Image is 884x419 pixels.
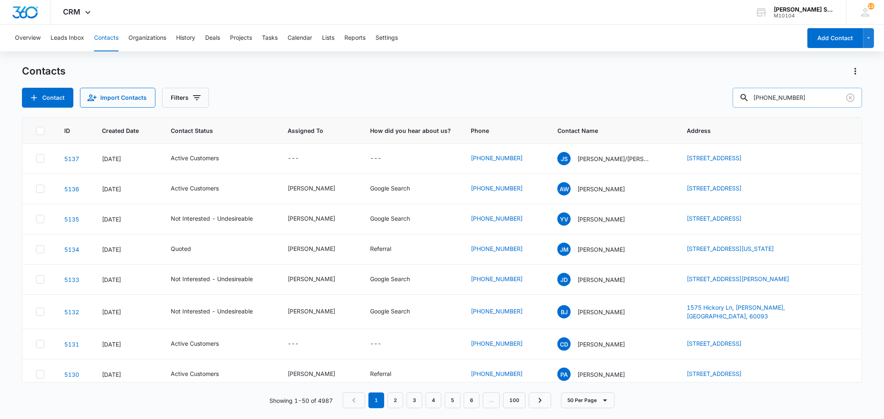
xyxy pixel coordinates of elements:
div: [DATE] [102,340,151,349]
div: notifications count [868,3,874,10]
a: [PHONE_NUMBER] [471,244,523,253]
button: Tasks [262,25,278,51]
a: Page 5 [445,393,460,408]
div: Referral [370,244,391,253]
span: CD [557,337,571,351]
span: CRM [63,7,81,16]
a: [STREET_ADDRESS] [687,370,741,377]
div: [DATE] [102,275,151,284]
div: Phone - (773) 801-6955 - Select to Edit Field [471,214,538,224]
div: [DATE] [102,308,151,316]
button: Settings [375,25,398,51]
a: [STREET_ADDRESS][US_STATE] [687,245,774,252]
div: Quoted [171,244,191,253]
div: Assigned To - Kenneth Florman - Select to Edit Field [288,275,350,284]
a: Page 100 [503,393,526,408]
div: Contact Name - Jason Morey - Select to Edit Field [557,243,640,256]
div: [PERSON_NAME] [288,307,335,315]
div: Phone - (972) 444-9384 - Select to Edit Field [471,339,538,349]
p: [PERSON_NAME] [577,245,625,254]
button: Contacts [94,25,119,51]
a: Navigate to contact details page for Andrea Williamson [64,185,79,193]
div: Contact Status - Active Customers - Select to Edit Field [171,184,234,194]
div: [PERSON_NAME] [288,184,335,193]
span: PA [557,368,571,381]
a: [PHONE_NUMBER] [471,307,523,315]
button: Actions [849,65,862,78]
div: How did you hear about us? - Google Search - Select to Edit Field [370,214,425,224]
div: Active Customers [171,339,219,348]
p: [PERSON_NAME] [577,215,625,224]
input: Search Contacts [733,88,862,108]
a: Navigate to contact details page for Jason Daluga [64,276,79,283]
p: [PERSON_NAME] [577,275,625,284]
div: Phone - (312) 480-5684 - Select to Edit Field [471,307,538,317]
div: [DATE] [102,370,151,379]
div: Assigned To - Kenneth Florman - Select to Edit Field [288,307,350,317]
span: JS [557,152,571,165]
a: [PHONE_NUMBER] [471,275,523,283]
a: Navigate to contact details page for Carol Daniel [64,341,79,348]
span: ID [64,126,70,135]
a: Navigate to contact details page for John/chris Sullivan [64,155,79,162]
div: Address - 1037 N karlov ave, Chicago, Il, 60651 - Select to Edit Field [687,214,756,224]
p: [PERSON_NAME] [577,370,625,379]
div: Contact Status - Active Customers - Select to Edit Field [171,369,234,379]
a: Page 3 [407,393,422,408]
span: How did you hear about us? [370,126,451,135]
div: [DATE] [102,215,151,224]
div: Phone - (630) 822-2650 - Select to Edit Field [471,369,538,379]
div: Assigned To - Brian Johnston - Select to Edit Field [288,369,350,379]
div: Contact Name - John/chris Sullivan - Select to Edit Field [557,152,667,165]
div: Contact Name - Patrick Anyaegbunam - Select to Edit Field [557,368,640,381]
span: Phone [471,126,526,135]
button: Reports [344,25,366,51]
div: Contact Name - Carol Daniel - Select to Edit Field [557,337,640,351]
button: History [176,25,195,51]
div: Phone - (630) 453-9373 - Select to Edit Field [471,244,538,254]
div: Address - 205 Canterbury, Aurora, IL, 60506 - Select to Edit Field [687,154,756,164]
div: How did you hear about us? - Referral - Select to Edit Field [370,369,406,379]
div: Referral [370,369,391,378]
p: [PERSON_NAME] [577,185,625,193]
div: Address - 1901 Buffalo Bend, Lewisville, TX, 75067 - Select to Edit Field [687,184,756,194]
a: [STREET_ADDRESS] [687,154,741,161]
button: Deals [205,25,220,51]
a: 1575 Hickory Ln, [PERSON_NAME], [GEOGRAPHIC_DATA], 60093 [687,304,785,320]
button: Calendar [288,25,312,51]
div: Contact Status - Not Interested - Undesireable - Select to Edit Field [171,275,268,284]
span: BJ [557,305,571,318]
button: Clear [844,91,857,104]
div: Contact Status - Quoted - Select to Edit Field [171,244,206,254]
div: Phone - (469) 534-9434 - Select to Edit Field [471,184,538,194]
em: 1 [368,393,384,408]
div: [PERSON_NAME] [288,275,335,283]
button: Overview [15,25,41,51]
div: Address - 6 S George St, Mount Prospect, IL, 60056 - Select to Edit Field [687,275,804,284]
div: Assigned To - Kenneth Florman - Select to Edit Field [288,214,350,224]
a: Page 4 [426,393,441,408]
button: Organizations [128,25,166,51]
div: Phone - (630) 606-1686 - Select to Edit Field [471,154,538,164]
span: AW [557,182,571,195]
div: account name [774,6,834,13]
div: [DATE] [102,245,151,254]
p: Showing 1-50 of 4987 [269,396,333,405]
div: [PERSON_NAME] [288,214,335,223]
a: Next Page [529,393,551,408]
span: JD [557,273,571,286]
span: Created Date [102,126,139,135]
a: Navigate to contact details page for Jason Morey [64,246,79,253]
p: [PERSON_NAME]/[PERSON_NAME] [577,154,652,163]
div: --- [288,154,299,164]
div: Assigned To - Jim McDevitt - Select to Edit Field [288,184,350,194]
div: Assigned To - Brian Johnston - Select to Edit Field [288,244,350,254]
a: Page 2 [388,393,403,408]
div: Not Interested - Undesireable [171,307,253,315]
p: [PERSON_NAME] [577,308,625,316]
div: Address - 1024 Catalpa Lane, Naperville, Illinois, 60540 - Select to Edit Field [687,244,789,254]
div: --- [370,339,381,349]
div: Phone - (847) 848-1844 - Select to Edit Field [471,275,538,284]
div: How did you hear about us? - Google Search - Select to Edit Field [370,307,425,317]
div: Contact Status - Active Customers - Select to Edit Field [171,154,234,164]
